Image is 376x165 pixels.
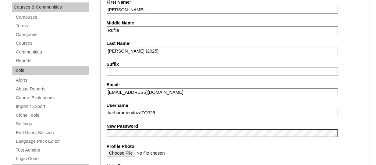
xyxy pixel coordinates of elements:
label: New Password [107,123,364,130]
a: Communities [15,48,89,56]
a: Courses [15,39,89,47]
a: Abuse Reports [15,85,89,93]
a: Terms [15,22,89,30]
a: Login Code [15,155,89,163]
div: Tools [12,66,89,75]
a: Clone Tools [15,112,89,119]
a: Language Pack Editor [15,137,89,145]
a: End Users Session [15,129,89,137]
label: Last Name [107,40,364,47]
a: Settings [15,120,89,128]
a: Alerts [15,76,89,84]
a: Campuses [15,13,89,21]
label: Username [107,102,364,109]
a: Categories [15,31,89,38]
a: Test Admins [15,146,89,154]
label: Email [107,82,364,88]
label: Middle Name [107,20,364,26]
a: Import / Export [15,103,89,110]
div: Courses & Communities [12,2,89,12]
a: Course Evaluations [15,94,89,102]
label: Profile Photo [107,143,364,150]
label: Suffix [107,61,364,68]
a: Reports [15,57,89,64]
